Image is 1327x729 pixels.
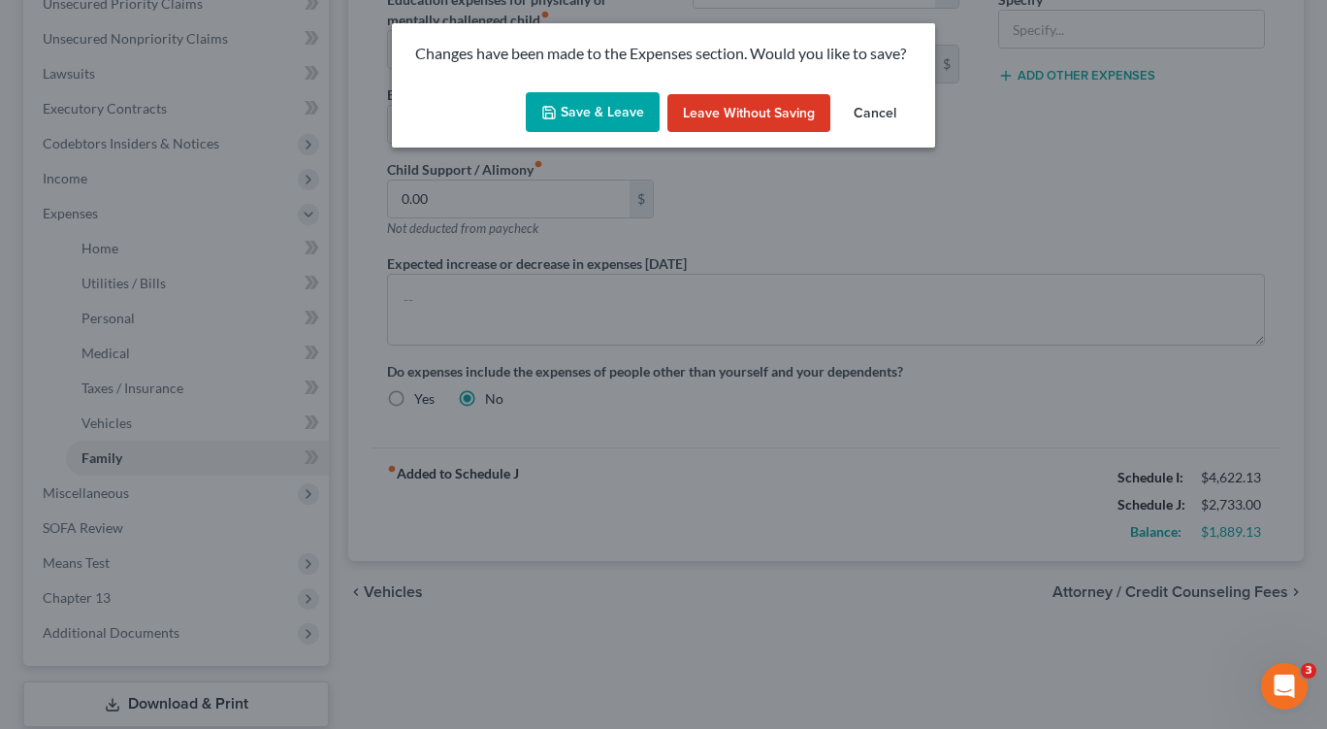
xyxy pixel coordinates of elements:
[1261,663,1308,710] iframe: Intercom live chat
[1301,663,1316,679] span: 3
[415,43,912,65] p: Changes have been made to the Expenses section. Would you like to save?
[526,92,660,133] button: Save & Leave
[838,94,912,133] button: Cancel
[667,94,830,133] button: Leave without Saving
